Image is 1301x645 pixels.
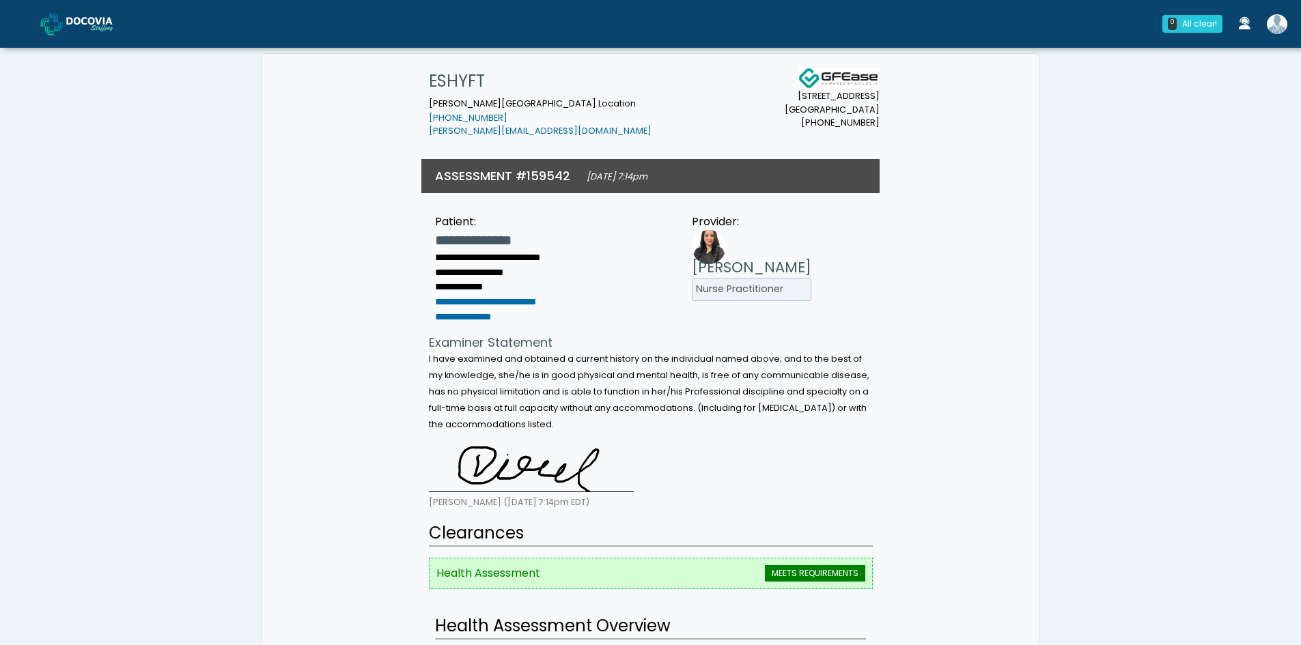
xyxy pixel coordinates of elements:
h3: ASSESSMENT #159542 [435,167,570,184]
img: Shakerra Crippen [1267,14,1287,34]
div: Provider: [692,214,811,230]
small: [DATE] 7:14pm [587,171,647,182]
div: 0 [1168,18,1177,30]
small: I have examined and obtained a current history on the individual named above; and to the best of ... [429,353,869,430]
a: 0 All clear! [1154,10,1231,38]
small: [STREET_ADDRESS] [GEOGRAPHIC_DATA] [PHONE_NUMBER] [785,89,880,129]
h4: Examiner Statement [429,335,873,350]
img: y6nMFMBE7uoAAAAASUVORK5CYII= [429,438,634,492]
h2: Clearances [429,521,873,547]
h3: [PERSON_NAME] [692,257,811,278]
a: [PHONE_NUMBER] [429,112,507,124]
a: [PERSON_NAME][EMAIL_ADDRESS][DOMAIN_NAME] [429,125,652,137]
small: [PERSON_NAME][GEOGRAPHIC_DATA] Location [429,98,652,137]
li: Health Assessment [429,558,873,589]
img: Docovia [66,17,135,31]
a: Docovia [40,1,135,46]
li: Nurse Practitioner [692,278,811,301]
h1: ESHYFT [429,68,652,95]
img: Docovia [40,13,63,35]
small: [PERSON_NAME] ([DATE] 7:14pm EDT) [429,496,589,508]
span: MEETS REQUIREMENTS [765,565,865,582]
div: All clear! [1182,18,1217,30]
div: Patient: [435,214,540,230]
img: Provider image [692,230,726,264]
img: Docovia Staffing Logo [798,68,880,89]
h2: Health Assessment Overview [435,614,866,640]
